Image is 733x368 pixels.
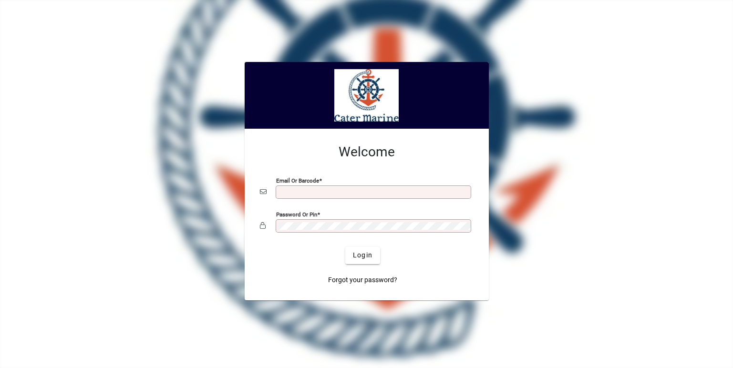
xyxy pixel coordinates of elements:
mat-label: Email or Barcode [276,177,319,184]
span: Forgot your password? [328,275,397,285]
button: Login [345,247,380,264]
mat-label: Password or Pin [276,211,317,217]
h2: Welcome [260,144,474,160]
a: Forgot your password? [324,272,401,289]
span: Login [353,250,372,260]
